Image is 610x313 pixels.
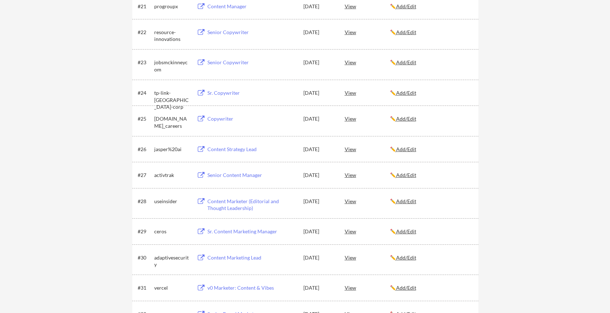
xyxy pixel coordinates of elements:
u: Add/Edit [396,254,416,261]
div: resource-innovations [154,29,190,43]
div: [DOMAIN_NAME]_careers [154,115,190,129]
div: useinsider [154,198,190,205]
div: ceros [154,228,190,235]
div: Content Marketing Lead [207,254,297,261]
div: Content Manager [207,3,297,10]
div: vercel [154,284,190,291]
div: Content Marketer (Editorial and Thought Leadership) [207,198,297,212]
div: #22 [138,29,152,36]
div: v0 Marketer: Content & Vibes [207,284,297,291]
div: #21 [138,3,152,10]
u: Add/Edit [396,29,416,35]
div: #27 [138,172,152,179]
div: Senior Copywriter [207,59,297,66]
div: View [345,143,390,155]
div: Senior Content Manager [207,172,297,179]
div: #30 [138,254,152,261]
div: #23 [138,59,152,66]
div: [DATE] [303,254,335,261]
div: adaptivesecurity [154,254,190,268]
div: ✏️ [390,89,472,97]
div: ✏️ [390,284,472,291]
div: ✏️ [390,3,472,10]
div: [DATE] [303,172,335,179]
div: View [345,56,390,69]
div: #31 [138,284,152,291]
div: #25 [138,115,152,122]
div: jasper%20ai [154,146,190,153]
u: Add/Edit [396,146,416,152]
u: Add/Edit [396,285,416,291]
div: View [345,112,390,125]
div: [DATE] [303,115,335,122]
div: View [345,168,390,181]
div: ✏️ [390,146,472,153]
div: View [345,251,390,264]
u: Add/Edit [396,228,416,234]
div: View [345,281,390,294]
div: [DATE] [303,29,335,36]
div: [DATE] [303,89,335,97]
div: [DATE] [303,146,335,153]
div: ✏️ [390,59,472,66]
div: #24 [138,89,152,97]
div: [DATE] [303,3,335,10]
div: Sr. Copywriter [207,89,297,97]
u: Add/Edit [396,172,416,178]
div: ✏️ [390,228,472,235]
div: ✏️ [390,254,472,261]
div: [DATE] [303,59,335,66]
div: #28 [138,198,152,205]
div: View [345,86,390,99]
div: tp-link-[GEOGRAPHIC_DATA]-corp [154,89,190,111]
div: ✏️ [390,115,472,122]
u: Add/Edit [396,90,416,96]
u: Add/Edit [396,198,416,204]
div: [DATE] [303,198,335,205]
div: View [345,195,390,207]
u: Add/Edit [396,59,416,65]
div: [DATE] [303,284,335,291]
div: activtrak [154,172,190,179]
div: View [345,25,390,38]
div: ✏️ [390,198,472,205]
div: Copywriter [207,115,297,122]
div: Sr. Content Marketing Manager [207,228,297,235]
u: Add/Edit [396,116,416,122]
div: #29 [138,228,152,235]
div: ✏️ [390,172,472,179]
div: #26 [138,146,152,153]
div: progroupx [154,3,190,10]
div: Senior Copywriter [207,29,297,36]
div: jobsmckinneycom [154,59,190,73]
div: [DATE] [303,228,335,235]
div: Content Strategy Lead [207,146,297,153]
u: Add/Edit [396,3,416,9]
div: View [345,225,390,238]
div: ✏️ [390,29,472,36]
